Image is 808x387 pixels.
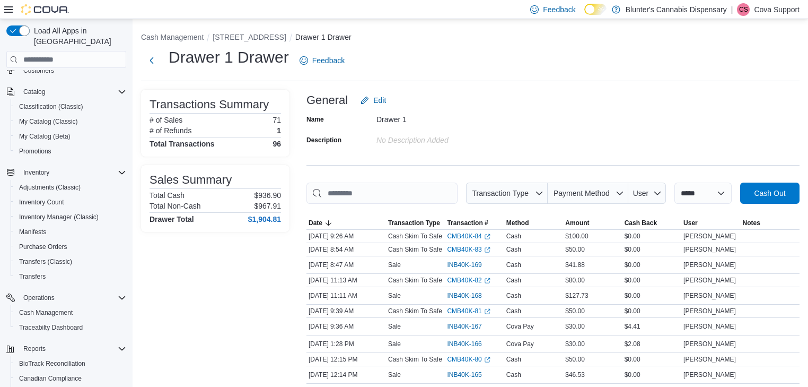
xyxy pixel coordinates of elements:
[15,357,90,370] a: BioTrack Reconciliation
[683,340,736,348] span: [PERSON_NAME]
[506,291,521,300] span: Cash
[622,217,681,229] button: Cash Back
[141,50,162,71] button: Next
[388,355,442,364] p: Cash Skim To Safe
[754,188,785,199] span: Cash Out
[15,306,77,319] a: Cash Management
[447,289,492,302] button: INB40K-168
[388,261,401,269] p: Sale
[15,115,126,128] span: My Catalog (Classic)
[15,211,126,223] span: Inventory Manager (Classic)
[2,341,130,356] button: Reports
[309,219,322,227] span: Date
[388,232,442,240] p: Cash Skim To Safe
[740,183,800,204] button: Cash Out
[11,225,130,239] button: Manifests
[625,219,657,227] span: Cash Back
[447,322,481,331] span: INB40K-167
[23,66,54,75] span: Customers
[506,340,534,348] span: Cova Pay
[2,165,130,180] button: Inventory
[622,243,681,256] div: $0.00
[15,372,86,385] a: Canadian Compliance
[388,276,442,285] p: Cash Skim To Safe
[356,90,390,111] button: Edit
[15,211,103,223] a: Inventory Manager (Classic)
[565,245,585,254] span: $50.00
[565,261,585,269] span: $41.88
[447,276,490,285] a: CMB40K-82External link
[11,129,130,144] button: My Catalog (Beta)
[447,259,492,271] button: INB40K-169
[11,180,130,195] button: Adjustments (Classic)
[565,219,589,227] span: Amount
[306,183,458,204] input: This is a search bar. As you type, the results lower in the page will automatically filter.
[19,342,126,355] span: Reports
[622,320,681,333] div: $4.41
[306,274,386,287] div: [DATE] 11:13 AM
[15,115,82,128] a: My Catalog (Classic)
[306,94,348,107] h3: General
[19,85,49,98] button: Catalog
[565,291,588,300] span: $127.73
[23,294,55,302] span: Operations
[19,166,126,179] span: Inventory
[737,3,750,16] div: Cova Support
[11,356,130,371] button: BioTrack Reconciliation
[506,276,521,285] span: Cash
[447,245,490,254] a: CMB40K-83External link
[254,202,281,210] p: $967.91
[19,374,82,383] span: Canadian Compliance
[19,117,78,126] span: My Catalog (Classic)
[23,88,45,96] span: Catalog
[254,191,281,200] p: $936.90
[506,355,521,364] span: Cash
[622,274,681,287] div: $0.00
[622,289,681,302] div: $0.00
[447,338,492,350] button: INB40K-166
[150,140,215,148] h4: Total Transactions
[388,245,442,254] p: Cash Skim To Safe
[388,291,401,300] p: Sale
[141,32,800,45] nav: An example of EuiBreadcrumbs
[447,261,481,269] span: INB40K-169
[484,357,490,363] svg: External link
[19,342,50,355] button: Reports
[306,136,341,144] label: Description
[141,33,204,41] button: Cash Management
[447,219,488,227] span: Transaction #
[683,371,736,379] span: [PERSON_NAME]
[11,144,130,159] button: Promotions
[23,168,49,177] span: Inventory
[19,198,64,207] span: Inventory Count
[376,111,519,124] div: Drawer 1
[306,259,386,271] div: [DATE] 8:47 AM
[683,219,698,227] span: User
[150,116,182,124] h6: # of Sales
[565,340,585,348] span: $30.00
[306,115,324,124] label: Name
[11,99,130,114] button: Classification (Classic)
[150,215,194,223] h4: Drawer Total
[506,219,529,227] span: Method
[15,181,126,194] span: Adjustments (Classic)
[565,355,585,364] span: $50.00
[626,3,727,16] p: Blunter's Cannabis Dispensary
[306,353,386,366] div: [DATE] 12:15 PM
[306,305,386,317] div: [DATE] 9:39 AM
[15,130,126,143] span: My Catalog (Beta)
[504,217,563,229] button: Method
[19,308,73,317] span: Cash Management
[150,202,201,210] h6: Total Non-Cash
[15,226,50,238] a: Manifests
[15,145,56,158] a: Promotions
[277,126,281,135] p: 1
[150,174,232,186] h3: Sales Summary
[11,371,130,386] button: Canadian Compliance
[584,4,607,15] input: Dark Mode
[19,132,71,141] span: My Catalog (Beta)
[563,217,622,229] button: Amount
[19,213,99,221] span: Inventory Manager (Classic)
[484,234,490,240] svg: External link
